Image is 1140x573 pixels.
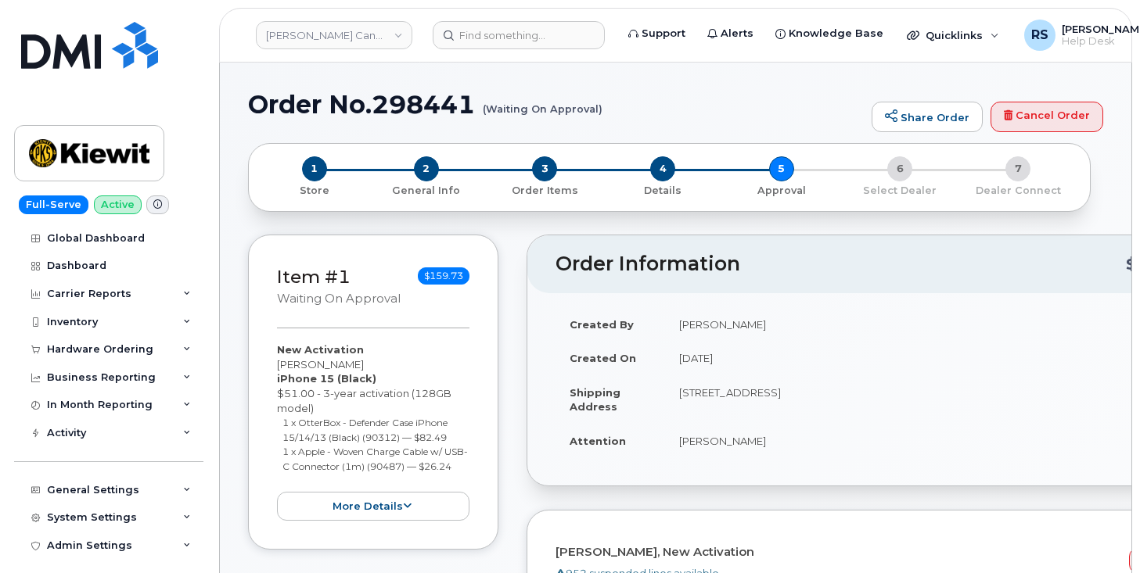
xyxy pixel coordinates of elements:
[277,372,376,385] strong: iPhone 15 (Black)
[570,435,626,447] strong: Attention
[556,253,1126,275] h2: Order Information
[570,318,634,331] strong: Created By
[570,386,620,414] strong: Shipping Address
[604,181,722,198] a: 4 Details
[650,156,675,181] span: 4
[268,184,361,198] p: Store
[610,184,716,198] p: Details
[261,181,367,198] a: 1 Store
[483,91,602,115] small: (Waiting On Approval)
[302,156,327,181] span: 1
[414,156,439,181] span: 2
[991,102,1103,133] a: Cancel Order
[282,417,448,443] small: 1 x OtterBox - Defender Case iPhone 15/14/13 (Black) (90312) — $82.49
[277,342,469,521] div: [PERSON_NAME] $51.00 - 3-year activation (128GB model)
[418,267,469,285] span: $159.73
[277,266,351,288] a: Item #1
[532,156,557,181] span: 3
[277,492,469,521] button: more details
[486,181,604,198] a: 3 Order Items
[872,102,983,133] a: Share Order
[367,181,485,198] a: 2 General Info
[277,292,401,306] small: Waiting On Approval
[277,343,364,356] strong: New Activation
[492,184,598,198] p: Order Items
[248,91,864,118] h1: Order No.298441
[282,446,468,472] small: 1 x Apple - Woven Charge Cable w/ USB-C Connector (1m) (90487) — $26.24
[570,352,636,364] strong: Created On
[373,184,479,198] p: General Info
